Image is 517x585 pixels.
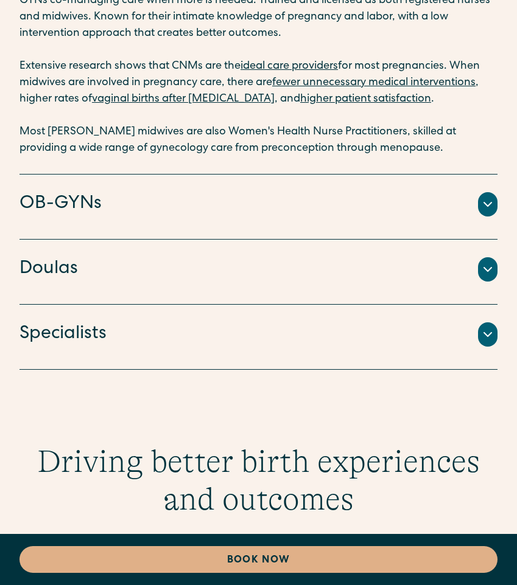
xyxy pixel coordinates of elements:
a: ideal care providers [241,61,338,72]
a: higher patient satisfaction [300,94,431,105]
h3: Driving better birth experiences and outcomes [25,443,493,519]
a: Book Now [19,546,498,573]
a: vaginal births after [MEDICAL_DATA] [92,94,275,105]
h4: Doulas [19,257,78,282]
a: fewer unnecessary medical interventions [272,77,476,88]
h4: Specialists [19,322,107,347]
h4: OB-GYNs [19,192,102,217]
